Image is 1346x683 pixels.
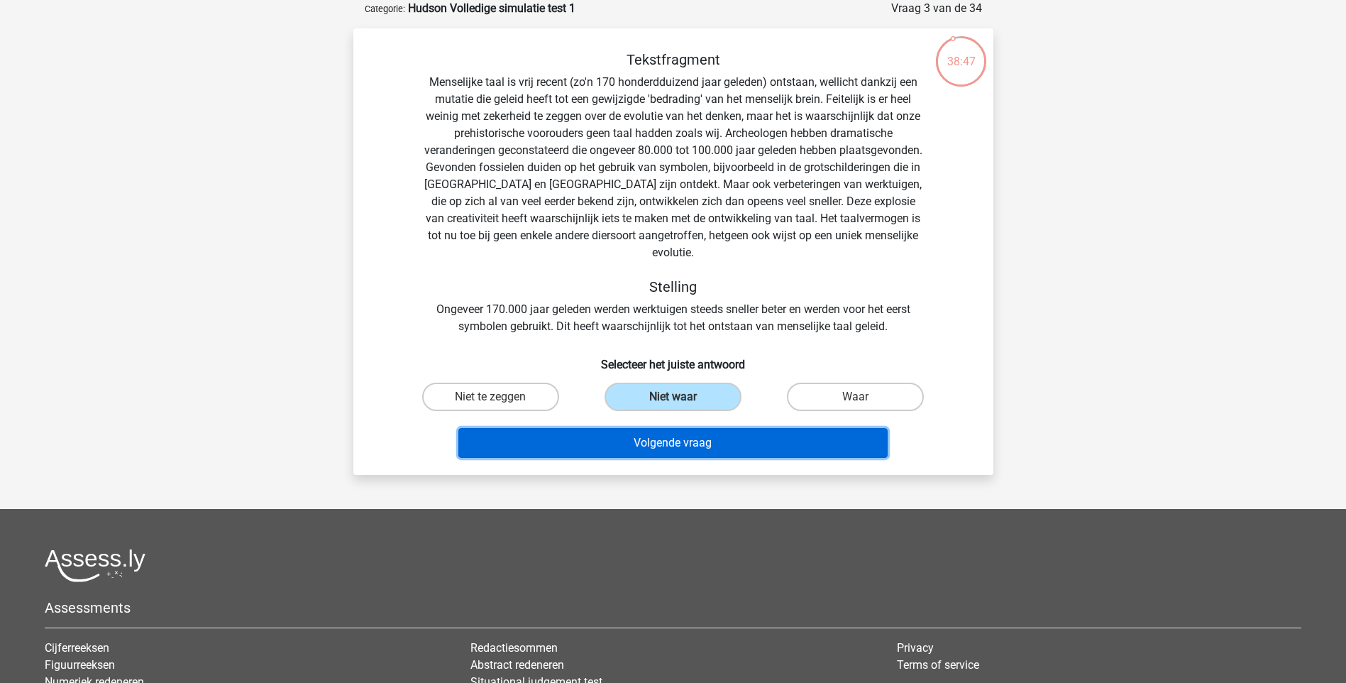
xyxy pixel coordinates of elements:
[605,383,741,411] label: Niet waar
[408,1,575,15] strong: Hudson Volledige simulatie test 1
[897,658,979,672] a: Terms of service
[45,549,145,582] img: Assessly logo
[45,599,1301,616] h5: Assessments
[422,383,559,411] label: Niet te zeggen
[470,641,558,655] a: Redactiesommen
[421,278,925,295] h5: Stelling
[421,51,925,68] h5: Tekstfragment
[45,641,109,655] a: Cijferreeksen
[376,51,971,335] div: Menselijke taal is vrij recent (zo'n 170 honderdduizend jaar geleden) ontstaan, wellicht dankzij ...
[787,383,924,411] label: Waar
[45,658,115,672] a: Figuurreeksen
[934,35,988,70] div: 38:47
[365,4,405,14] small: Categorie:
[376,346,971,371] h6: Selecteer het juiste antwoord
[897,641,934,655] a: Privacy
[458,428,888,458] button: Volgende vraag
[470,658,564,672] a: Abstract redeneren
